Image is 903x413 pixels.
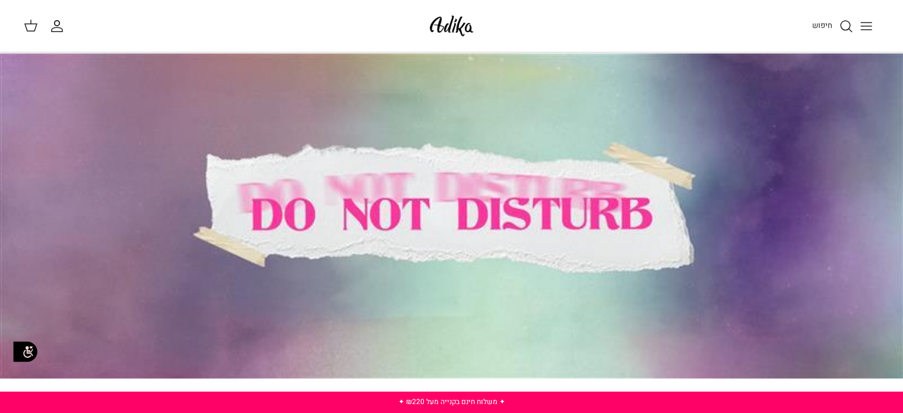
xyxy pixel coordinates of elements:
[398,396,505,407] a: ✦ משלוח חינם בקנייה מעל ₪220 ✦
[853,13,879,39] button: Toggle menu
[812,19,853,33] a: חיפוש
[426,12,477,40] img: Adika IL
[50,19,69,33] a: החשבון שלי
[812,20,832,31] span: חיפוש
[9,335,42,368] img: accessibility_icon02.svg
